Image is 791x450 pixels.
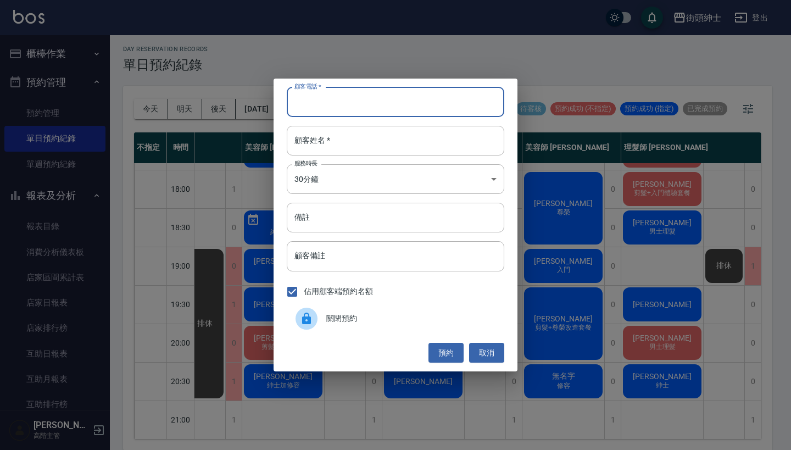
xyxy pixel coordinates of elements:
[469,343,504,363] button: 取消
[287,164,504,194] div: 30分鐘
[294,159,317,168] label: 服務時長
[326,313,495,324] span: 關閉預約
[428,343,464,363] button: 預約
[294,82,321,91] label: 顧客電話
[304,286,373,297] span: 佔用顧客端預約名額
[287,303,504,334] div: 關閉預約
